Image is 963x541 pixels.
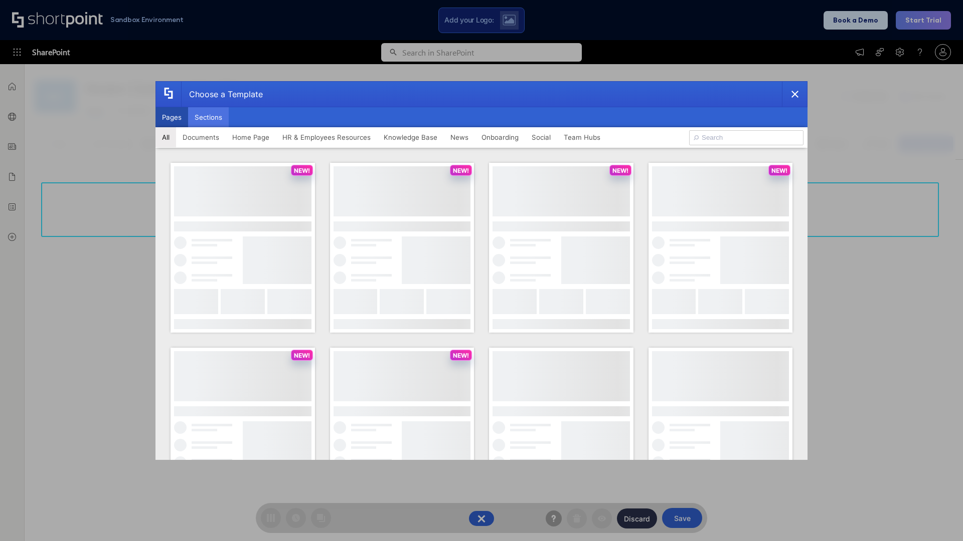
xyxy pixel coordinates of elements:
[525,127,557,147] button: Social
[294,352,310,359] p: NEW!
[188,107,229,127] button: Sections
[294,167,310,174] p: NEW!
[557,127,607,147] button: Team Hubs
[453,167,469,174] p: NEW!
[155,81,808,460] div: template selector
[453,352,469,359] p: NEW!
[444,127,475,147] button: News
[155,107,188,127] button: Pages
[176,127,226,147] button: Documents
[155,127,176,147] button: All
[377,127,444,147] button: Knowledge Base
[612,167,628,174] p: NEW!
[181,82,263,107] div: Choose a Template
[276,127,377,147] button: HR & Employees Resources
[913,493,963,541] iframe: Chat Widget
[475,127,525,147] button: Onboarding
[771,167,787,174] p: NEW!
[226,127,276,147] button: Home Page
[689,130,804,145] input: Search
